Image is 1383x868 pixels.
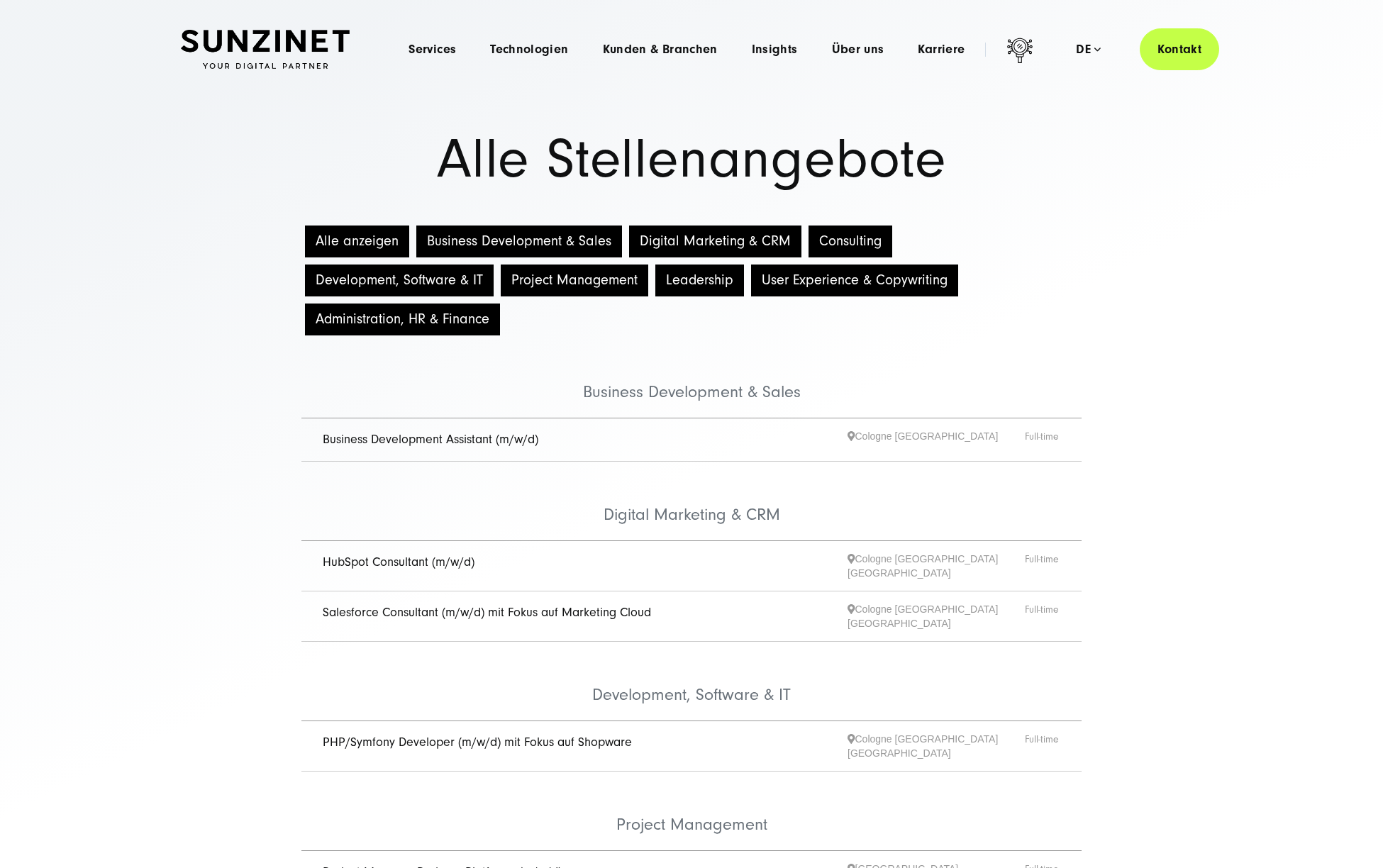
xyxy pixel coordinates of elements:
[809,226,892,257] button: Consulting
[323,555,474,569] a: HubSpot Consultant (m/w/d)
[501,265,648,296] button: Project Management
[181,30,350,69] img: SUNZINET Full Service Digital Agentur
[832,43,884,57] a: Über uns
[848,429,1025,451] span: Cologne [GEOGRAPHIC_DATA]
[301,642,1082,721] li: Development, Software & IT
[752,43,798,57] a: Insights
[603,43,718,57] a: Kunden & Branchen
[848,602,1025,630] span: Cologne [GEOGRAPHIC_DATA] [GEOGRAPHIC_DATA]
[323,735,632,750] a: PHP/Symfony Developer (m/w/d) mit Fokus auf Shopware
[305,304,500,335] button: Administration, HR & Finance
[1025,429,1060,451] span: Full-time
[409,43,456,57] a: Services
[490,43,568,57] a: Technologien
[301,772,1082,851] li: Project Management
[1025,602,1060,630] span: Full-time
[655,265,744,296] button: Leadership
[416,226,622,257] button: Business Development & Sales
[305,226,409,257] button: Alle anzeigen
[323,605,651,620] a: Salesforce Consultant (m/w/d) mit Fokus auf Marketing Cloud
[918,43,965,57] a: Karriere
[629,226,801,257] button: Digital Marketing & CRM
[848,732,1025,760] span: Cologne [GEOGRAPHIC_DATA] [GEOGRAPHIC_DATA]
[848,552,1025,580] span: Cologne [GEOGRAPHIC_DATA] [GEOGRAPHIC_DATA]
[181,133,1202,187] h1: Alle Stellenangebote
[305,265,494,296] button: Development, Software & IT
[301,462,1082,541] li: Digital Marketing & CRM
[1025,732,1060,760] span: Full-time
[1140,28,1219,70] a: Kontakt
[1076,43,1101,57] div: de
[1025,552,1060,580] span: Full-time
[301,339,1082,418] li: Business Development & Sales
[323,432,538,447] a: Business Development Assistant (m/w/d)
[751,265,958,296] button: User Experience & Copywriting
